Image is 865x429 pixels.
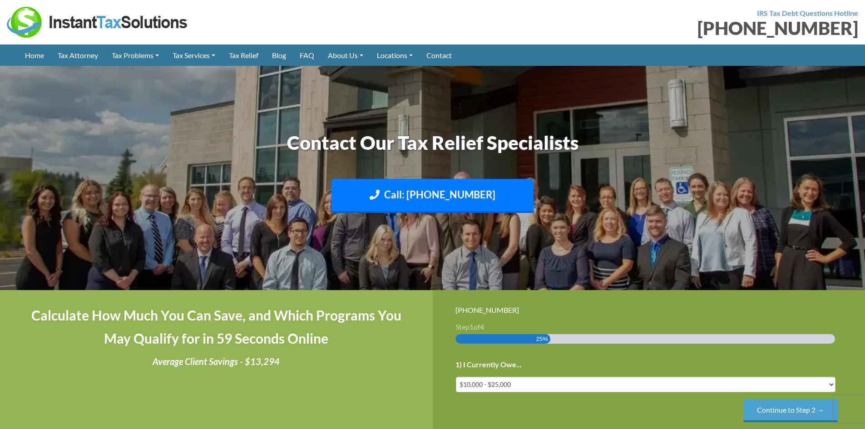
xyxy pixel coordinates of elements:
a: Contact [420,44,459,66]
h1: Contact Our Tax Relief Specialists [181,129,685,156]
span: 25% [536,334,548,344]
a: Blog [265,44,293,66]
a: Tax Relief [222,44,265,66]
strong: IRS Tax Debt Questions Hotline [757,9,858,17]
a: Locations [370,44,420,66]
div: [PHONE_NUMBER] [455,304,843,316]
input: Continue to Step 2 → [743,399,838,422]
a: Home [18,44,51,66]
img: Instant Tax Solutions Logo [7,7,188,38]
i: Average Client Savings - $13,294 [153,356,280,367]
a: Call: [PHONE_NUMBER] [331,179,534,213]
span: 4 [480,322,484,331]
span: 1 [470,322,474,331]
label: 1) I Currently Owe... [455,360,522,370]
a: About Us [321,44,370,66]
h3: Step of [455,323,843,330]
a: FAQ [293,44,321,66]
a: Instant Tax Solutions Logo [7,17,188,25]
a: Tax Services [166,44,222,66]
div: [PHONE_NUMBER] [440,19,859,37]
a: Tax Attorney [51,44,105,66]
a: Tax Problems [105,44,166,66]
h4: Calculate How Much You Can Save, and Which Programs You May Qualify for in 59 Seconds Online [23,304,410,350]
